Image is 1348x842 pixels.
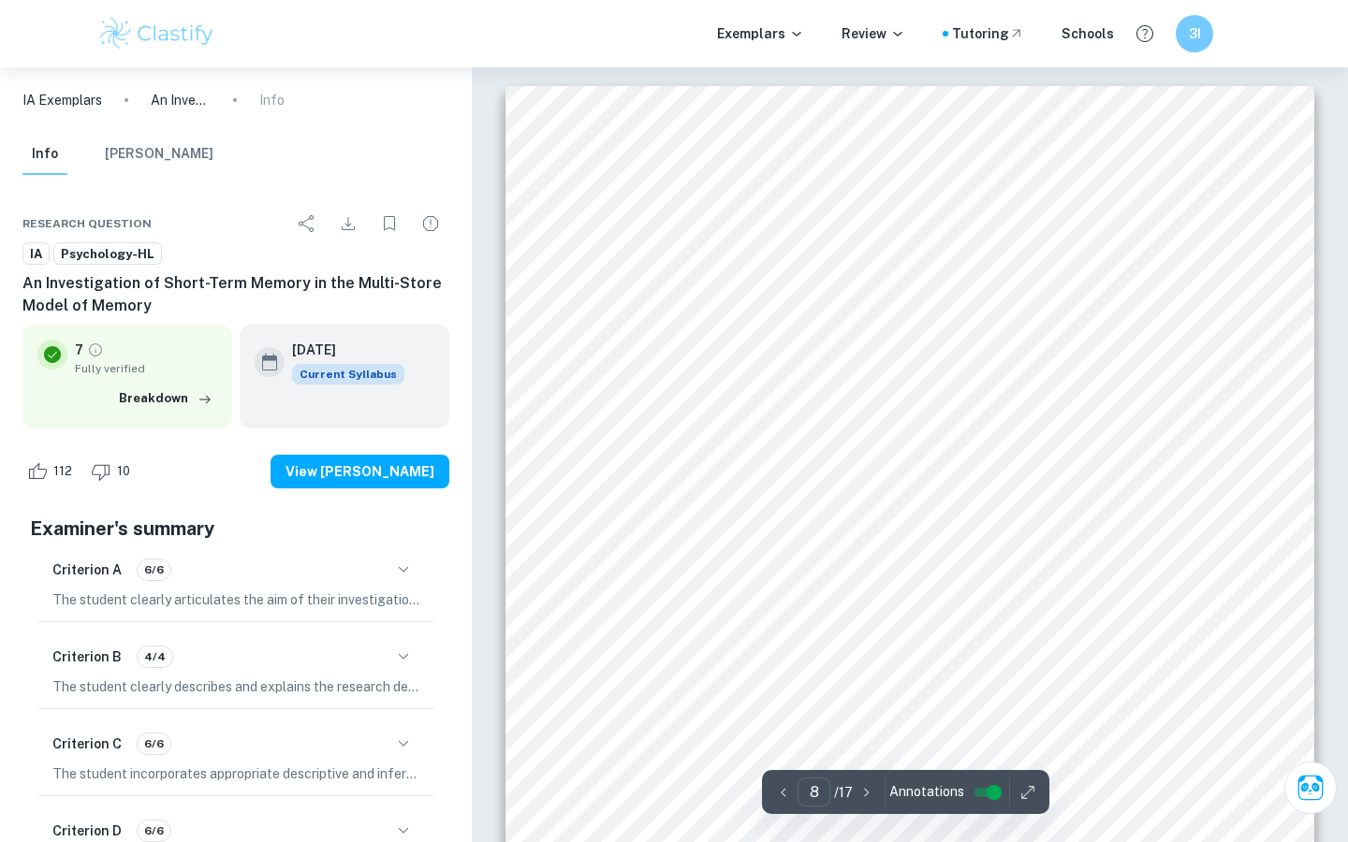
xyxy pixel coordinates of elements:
span: Psychology-HL [54,245,161,264]
a: Schools [1062,23,1114,44]
p: The student clearly describes and explains the research design, detailing the independent measure... [52,676,419,697]
button: Ask Clai [1284,762,1337,814]
div: Dislike [86,457,140,486]
span: Annotations [889,782,964,802]
h6: 3I [1184,23,1206,44]
span: An Investigation of Short-Term Memory in the Multi-Store [615,552,1205,574]
div: Bookmark [371,205,408,242]
button: View [PERSON_NAME] [271,455,449,488]
div: Share [288,205,326,242]
span: Current Syllabus [292,364,404,385]
span: IA [23,245,49,264]
div: This exemplar is based on the current syllabus. Feel free to refer to it for inspiration/ideas wh... [292,364,404,385]
div: Report issue [412,205,449,242]
span: 112 [43,462,82,481]
h6: Criterion D [52,820,122,841]
span: 6/6 [138,822,170,839]
p: Exemplars [717,23,804,44]
a: IA [22,242,50,266]
span: 6/6 [138,561,170,578]
p: The student incorporates appropriate descriptive and inferential statistics in their analysis, co... [52,763,419,784]
p: An Investigation of Short-Term Memory in the Multi-Store Model of Memory [151,90,211,110]
h6: Criterion C [52,733,122,754]
span: Model of Memory [820,604,1000,627]
h6: Criterion B [52,646,122,667]
a: Psychology-HL [53,242,162,266]
p: Review [842,23,905,44]
span: 10 [107,462,140,481]
button: Info [22,134,67,175]
p: Info [259,90,285,110]
button: 3I [1176,15,1213,52]
span: HIGHER LEVEL PSYCHOLOGY [780,279,1040,298]
button: Breakdown [114,385,217,413]
h5: Examiner's summary [30,515,442,543]
h6: [DATE] [292,340,389,360]
h6: An Investigation of Short-Term Memory in the Multi-Store Model of Memory [22,272,449,317]
p: The student clearly articulates the aim of their investigation, focusing on the effect of delay t... [52,589,419,610]
div: Download [330,205,367,242]
span: INTERNAL ASSESSMENT [798,326,1022,347]
a: IA Exemplars [22,90,102,110]
div: Like [22,457,82,486]
span: 6/6 [138,735,170,752]
p: 7 [75,340,83,360]
h6: Criterion A [52,559,122,580]
span: Research question [22,215,152,232]
a: Grade fully verified [87,341,104,358]
a: Tutoring [952,23,1024,44]
button: Help and Feedback [1129,18,1161,50]
button: [PERSON_NAME] [105,134,213,175]
span: 4/4 [138,648,172,665]
img: Clastify logo [97,15,216,52]
p: / 17 [834,782,853,803]
span: Fully verified [75,360,217,377]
